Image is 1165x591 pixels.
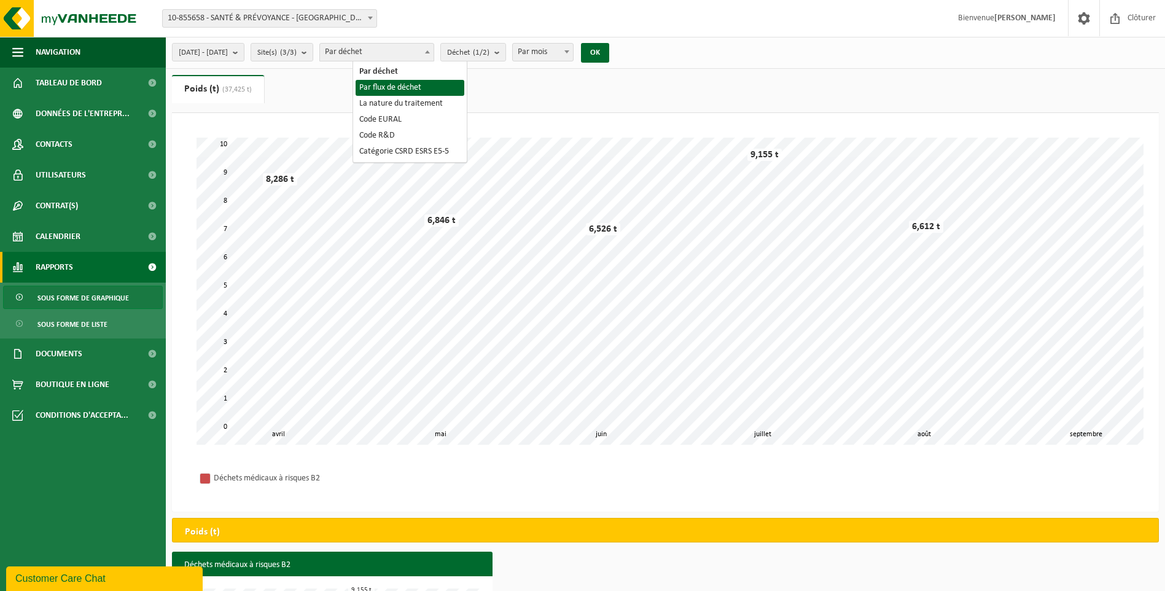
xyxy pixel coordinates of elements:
button: [DATE] - [DATE] [172,43,244,61]
span: Tableau de bord [36,68,102,98]
button: Site(s)(3/3) [251,43,313,61]
li: La nature du traitement [356,96,464,112]
span: [DATE] - [DATE] [179,44,228,62]
div: 6,846 t [424,214,459,227]
li: Catégorie CSRD ESRS E5-5 [356,144,464,160]
strong: [PERSON_NAME] [994,14,1056,23]
span: Sous forme de graphique [37,286,129,310]
span: Navigation [36,37,80,68]
div: 9,155 t [747,149,782,161]
h2: Poids (t) [173,519,232,546]
div: Déchets médicaux à risques B2 [214,471,373,486]
span: Rapports [36,252,73,283]
span: (37,425 t) [219,86,252,93]
span: Déchet [447,44,489,62]
span: Sous forme de liste [37,313,107,336]
span: Utilisateurs [36,160,86,190]
span: Contrat(s) [36,190,78,221]
a: Sous forme de liste [3,312,163,335]
div: 8,286 t [263,173,297,186]
span: Données de l'entrepr... [36,98,130,129]
button: Déchet(1/2) [440,43,506,61]
span: Par mois [512,43,574,61]
span: Par déchet [319,43,434,61]
a: Poids (t) [172,75,264,103]
span: 10-855658 - SANTÉ & PRÉVOYANCE - CLINIQUE SAINT-LUC - BOUGE [162,9,377,28]
li: Code R&D [356,128,464,144]
div: 6,526 t [586,223,620,235]
button: OK [581,43,609,63]
span: Calendrier [36,221,80,252]
span: Par mois [513,44,573,61]
div: 6,612 t [909,221,943,233]
li: Code EURAL [356,112,464,128]
li: Par déchet [356,64,464,80]
iframe: chat widget [6,564,205,591]
count: (1/2) [473,49,489,57]
span: Par déchet [320,44,434,61]
h3: Déchets médicaux à risques B2 [172,552,493,579]
span: Boutique en ligne [36,369,109,400]
li: Par flux de déchet [356,80,464,96]
span: Contacts [36,129,72,160]
a: Sous forme de graphique [3,286,163,309]
span: Documents [36,339,82,369]
span: 10-855658 - SANTÉ & PRÉVOYANCE - CLINIQUE SAINT-LUC - BOUGE [163,10,376,27]
span: Conditions d'accepta... [36,400,128,431]
span: Site(s) [257,44,297,62]
count: (3/3) [280,49,297,57]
